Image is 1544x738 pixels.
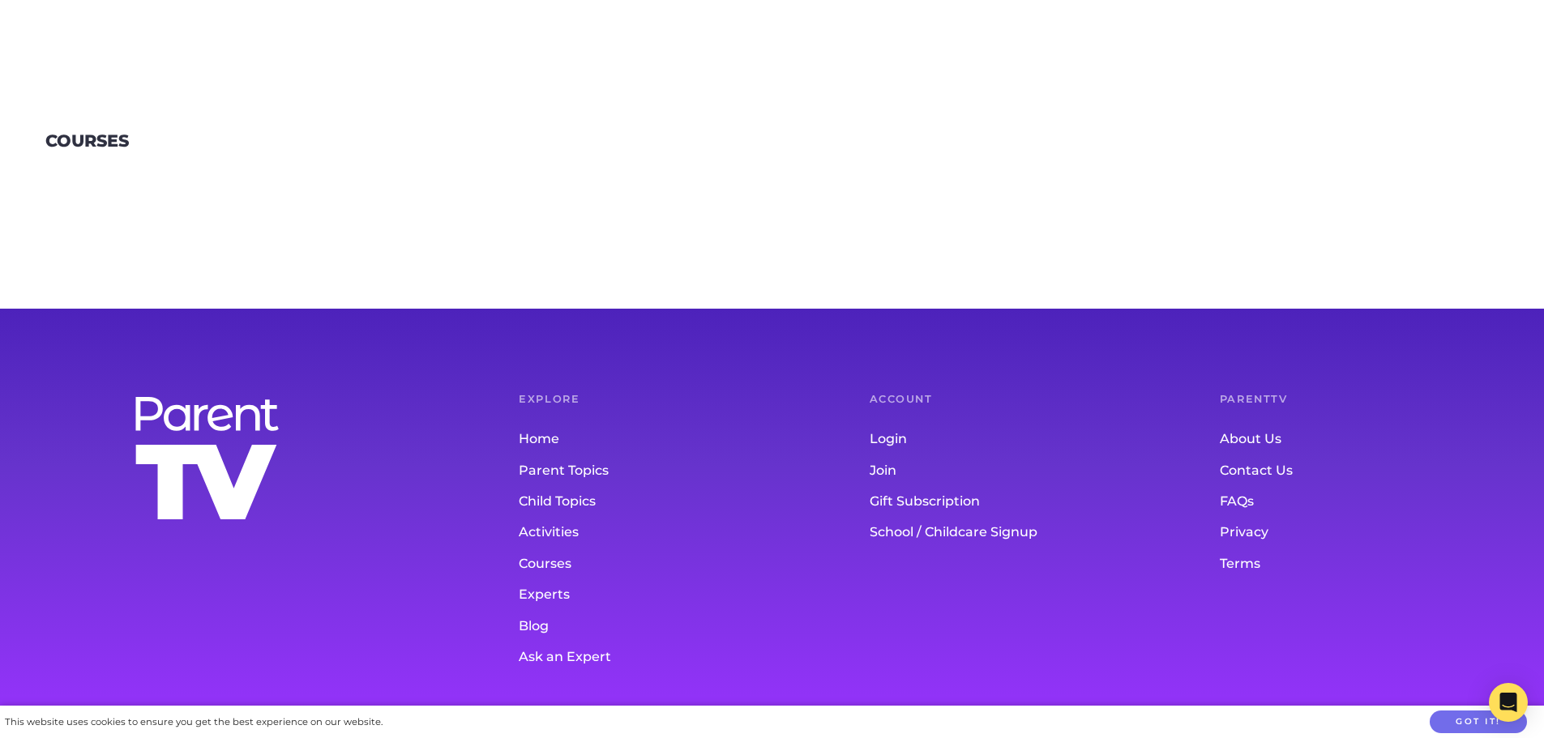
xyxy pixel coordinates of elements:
[870,395,1155,405] h6: Account
[1220,424,1505,454] a: About Us
[870,486,1155,517] a: Gift Subscription
[519,518,804,548] a: Activities
[519,424,804,454] a: Home
[519,579,804,610] a: Experts
[1430,710,1527,734] button: Got it!
[870,424,1155,454] a: Login
[1220,518,1505,548] a: Privacy
[519,486,804,517] a: Child Topics
[519,455,804,486] a: Parent Topics
[519,548,804,579] a: Courses
[1220,486,1505,517] a: FAQs
[130,393,284,524] img: parenttv-logo-stacked-white.f9d0032.svg
[519,642,804,672] a: Ask an Expert
[1489,683,1528,722] div: Open Intercom Messenger
[519,395,804,405] h6: Explore
[870,518,1155,548] a: School / Childcare Signup
[1220,395,1505,405] h6: ParentTV
[870,455,1155,486] a: Join
[1220,548,1505,579] a: Terms
[45,131,129,151] h3: Courses
[1220,455,1505,486] a: Contact Us
[519,611,804,642] a: Blog
[5,714,383,731] div: This website uses cookies to ensure you get the best experience on our website.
